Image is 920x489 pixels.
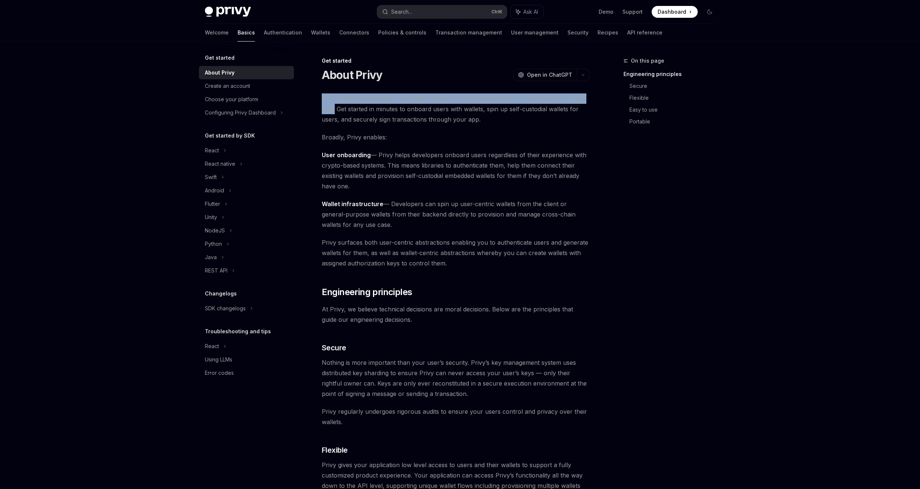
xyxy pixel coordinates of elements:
a: About Privy [199,66,294,79]
div: Get started [322,57,589,65]
a: Basics [238,24,255,42]
div: Create an account [205,82,250,90]
a: Secure [629,80,721,92]
div: Error codes [205,369,234,377]
a: Choose your platform [199,93,294,106]
a: Security [567,24,589,42]
strong: User onboarding [322,151,371,159]
a: Welcome [205,24,229,42]
a: Flexible [629,92,721,104]
span: Dashboard [658,8,686,16]
a: Using LLMs [199,353,294,366]
span: At Privy, we believe technical decisions are moral decisions. Below are the principles that guide... [322,304,589,325]
div: Configuring Privy Dashboard [205,108,276,117]
div: React [205,146,219,155]
strong: Wallet infrastructure [322,200,383,208]
a: Dashboard [652,6,698,18]
h5: Get started [205,53,235,62]
div: Python [205,239,222,248]
span: Privy builds authentication and wallet infrastructure to enable better products built on crypto r... [322,93,589,125]
span: — Developers can spin up user-centric wallets from the client or general-purpose wallets from the... [322,199,589,230]
div: Flutter [205,199,220,208]
span: Secure [322,343,346,353]
h5: Changelogs [205,289,237,298]
a: Authentication [264,24,302,42]
span: Open in ChatGPT [527,71,572,79]
a: Create an account [199,79,294,93]
a: Wallets [311,24,330,42]
div: Swift [205,173,217,182]
div: React [205,342,219,351]
h5: Troubleshooting and tips [205,327,271,336]
span: Ask AI [523,8,538,16]
div: Android [205,186,224,195]
a: Policies & controls [378,24,426,42]
div: SDK changelogs [205,304,246,313]
a: Demo [599,8,613,16]
a: Recipes [597,24,618,42]
a: Error codes [199,366,294,380]
img: dark logo [205,7,251,17]
div: Java [205,253,217,262]
span: Flexible [322,445,348,455]
button: Search...CtrlK [377,5,507,19]
button: Ask AI [511,5,543,19]
div: Unity [205,213,217,222]
button: Toggle dark mode [704,6,716,18]
a: API reference [627,24,662,42]
span: Nothing is more important than your user’s security. Privy’s key management system uses distribut... [322,357,589,399]
span: Ctrl K [491,9,502,15]
span: Engineering principles [322,286,412,298]
span: Privy regularly undergoes rigorous audits to ensure your users control and privacy over their wal... [322,406,589,427]
a: Connectors [339,24,369,42]
span: On this page [631,56,664,65]
div: About Privy [205,68,235,77]
div: Using LLMs [205,355,232,364]
div: NodeJS [205,226,225,235]
h5: Get started by SDK [205,131,255,140]
span: Privy surfaces both user-centric abstractions enabling you to authenticate users and generate wal... [322,237,589,268]
div: React native [205,159,235,168]
button: Open in ChatGPT [513,69,577,81]
a: Easy to use [629,104,721,116]
a: Support [622,8,643,16]
a: User management [511,24,559,42]
a: Engineering principles [623,68,721,80]
a: Transaction management [435,24,502,42]
a: Portable [629,116,721,128]
span: Broadly, Privy enables: [322,132,589,142]
div: Choose your platform [205,95,258,104]
h1: About Privy [322,68,383,82]
span: — Privy helps developers onboard users regardless of their experience with crypto-based systems. ... [322,150,589,191]
div: Search... [391,7,412,16]
div: REST API [205,266,227,275]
